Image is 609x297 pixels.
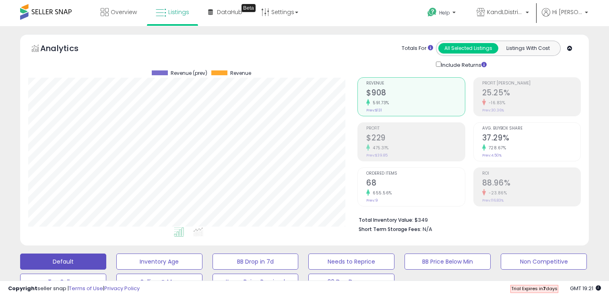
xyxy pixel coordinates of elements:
span: Avg. Buybox Share [482,126,580,131]
button: Inventory Age [116,254,202,270]
button: Selling @ Max [116,274,202,290]
small: -16.83% [486,100,506,106]
b: Short Term Storage Fees: [359,226,421,233]
small: Prev: 30.36% [482,108,504,113]
span: Overview [111,8,137,16]
h2: 88.96% [482,178,580,189]
span: Revenue [366,81,464,86]
strong: Copyright [8,285,37,292]
span: Listings [168,8,189,16]
small: 475.31% [370,145,389,151]
button: All Selected Listings [438,43,498,54]
h2: 25.25% [482,88,580,99]
span: Trial Expires in days [511,285,557,292]
li: $349 [359,214,575,224]
span: Profit [366,126,464,131]
b: 7 [543,285,546,292]
div: Totals For [402,45,433,52]
div: seller snap | | [8,285,140,293]
button: Non Competitive [501,254,587,270]
a: Help [421,1,464,26]
small: Prev: 4.50% [482,153,502,158]
span: DataHub [217,8,242,16]
a: Terms of Use [69,285,103,292]
button: BB Drop in 7d [213,254,299,270]
span: Profit [PERSON_NAME] [482,81,580,86]
button: Default [20,254,106,270]
b: Total Inventory Value: [359,217,413,223]
span: Ordered Items [366,171,464,176]
small: 591.73% [370,100,389,106]
span: Hi [PERSON_NAME] [552,8,582,16]
small: 655.56% [370,190,392,196]
button: Top Sellers [20,274,106,290]
span: KandLDistribution LLC [487,8,523,16]
h2: $229 [366,133,464,144]
h2: $908 [366,88,464,99]
h2: 37.29% [482,133,580,144]
i: Get Help [427,7,437,17]
span: 2025-08-17 19:21 GMT [570,285,601,292]
div: Tooltip anchor [242,4,256,12]
span: Help [439,9,450,16]
span: Revenue [230,70,251,76]
span: ROI [482,171,580,176]
h2: 68 [366,178,464,189]
a: Hi [PERSON_NAME] [542,8,588,26]
small: 728.67% [486,145,506,151]
div: Include Returns [430,60,496,69]
small: Prev: 9 [366,198,378,203]
button: 30 Day Decrease [308,274,394,290]
span: N/A [423,225,432,233]
small: -23.86% [486,190,507,196]
small: Prev: 116.83% [482,198,504,203]
a: Privacy Policy [104,285,140,292]
small: Prev: $39.85 [366,153,388,158]
h5: Analytics [40,43,94,56]
button: Items Being Repriced [213,274,299,290]
button: BB Price Below Min [405,254,491,270]
small: Prev: $131 [366,108,382,113]
button: Needs to Reprice [308,254,394,270]
span: Revenue (prev) [171,70,207,76]
button: Listings With Cost [498,43,558,54]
